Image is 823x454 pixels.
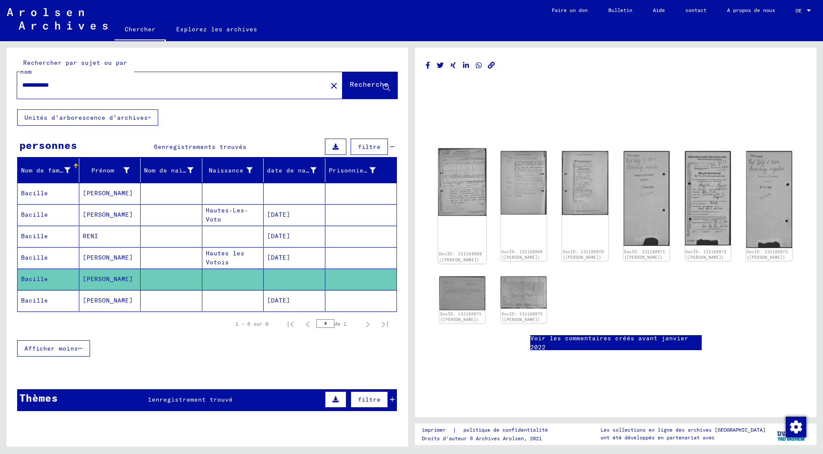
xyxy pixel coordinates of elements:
font: À propos de nous [727,7,775,13]
div: Nom de famille [21,163,81,177]
font: contact [685,7,706,13]
a: DocID: 131168970 ([PERSON_NAME]) [563,249,604,260]
font: [DATE] [267,211,290,218]
img: 001.jpg [562,151,608,215]
font: Prénom [91,166,114,174]
font: [PERSON_NAME] [83,275,133,283]
font: Naissance [209,166,243,174]
font: personnes [19,139,77,151]
font: filtre [358,396,381,403]
font: Explorez les archives [176,25,257,33]
img: yv_logo.png [775,423,808,445]
font: [DATE] [267,297,290,304]
a: DocID: 131168975 ([PERSON_NAME]) [502,312,543,322]
font: Nom de famille [21,166,75,174]
mat-header-cell: Nom de naissance [141,158,202,182]
font: Chercher [125,25,156,33]
mat-header-cell: date de naissance [264,158,325,182]
font: politique de confidentialité [463,427,548,433]
font: Bacille [21,189,48,197]
font: Bulletin [608,7,632,13]
font: RENI [83,232,98,240]
font: filtre [358,143,381,151]
a: politique de confidentialité [457,426,558,435]
button: Copier le lien [487,60,496,71]
img: 001.jpg [624,151,670,246]
font: [PERSON_NAME] [83,254,133,261]
button: Première page [282,315,299,333]
button: filtre [351,139,388,155]
font: Prisonnier # [329,166,375,174]
font: Bacille [21,297,48,304]
mat-icon: close [329,81,339,91]
button: Recherche [342,72,397,99]
div: Nom de naissance [144,163,204,177]
a: Explorez les archives [166,19,267,39]
button: Partager sur Xing [449,60,458,71]
button: Clair [325,77,342,94]
font: Bacille [21,254,48,261]
a: DocID: 131168969 ([PERSON_NAME]) [502,249,543,260]
font: Bacille [21,211,48,218]
a: DocID: 131168968 ([PERSON_NAME]) [439,251,482,263]
div: date de naissance [267,163,327,177]
font: Unités d'arborescence d'archives [24,114,148,121]
button: filtre [351,391,388,408]
button: Partager sur Facebook [424,60,433,71]
font: Aide [653,7,665,13]
img: 001.jpg [685,151,731,245]
a: imprimer [422,426,453,435]
font: Recherche [350,80,388,88]
button: Partager sur LinkedIn [462,60,471,71]
img: 001.jpg [501,276,547,309]
font: Bacille [21,232,48,240]
button: Partager sur Twitter [436,60,445,71]
a: DocID: 131168974 ([PERSON_NAME]) [440,312,481,322]
button: Unités d'arborescence d'archives [17,109,158,126]
button: Dernière page [376,315,393,333]
font: [DATE] [267,254,290,261]
img: 001.jpg [746,151,792,248]
a: Voir les commentaires créés avant janvier 2022 [530,334,702,352]
a: DocID: 131168972 ([PERSON_NAME]) [685,249,727,260]
img: Arolsen_neg.svg [7,8,108,30]
mat-header-cell: Prénom [79,158,141,182]
button: Partager sur WhatsApp [475,60,484,71]
div: Naissance [206,163,264,177]
font: enregistrement trouvé [152,396,233,403]
a: DocID: 131168971 ([PERSON_NAME]) [624,249,665,260]
button: Page précédente [299,315,316,333]
font: Voir les commentaires créés avant janvier 2022 [530,334,688,351]
mat-header-cell: Nom de famille [18,158,79,182]
font: DocID: 131168973 ([PERSON_NAME]) [747,249,788,260]
font: Afficher moins [24,345,78,352]
font: de 1 [334,321,346,327]
font: 6 [154,143,158,151]
font: 1 [148,396,152,403]
button: Page suivante [359,315,376,333]
font: Thèmes [19,391,58,404]
font: Bacille [21,275,48,283]
font: Les collections en ligne des archives [GEOGRAPHIC_DATA] [601,427,766,433]
font: [PERSON_NAME] [83,189,133,197]
font: Droits d'auteur © Archives Arolsen, 2021 [422,435,542,442]
font: Faire un don [552,7,588,13]
font: date de naissance [267,166,333,174]
font: [PERSON_NAME] [83,211,133,218]
img: 001.jpg [438,148,487,216]
font: Hautes les Votois [206,249,244,266]
font: [DATE] [267,232,290,240]
font: Nom de naissance [144,166,206,174]
font: DE [796,7,802,14]
mat-header-cell: Naissance [202,158,264,182]
font: 1 – 6 sur 6 [235,321,268,327]
font: ont été développés en partenariat avec [601,434,715,441]
mat-header-cell: Prisonnier # [325,158,397,182]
